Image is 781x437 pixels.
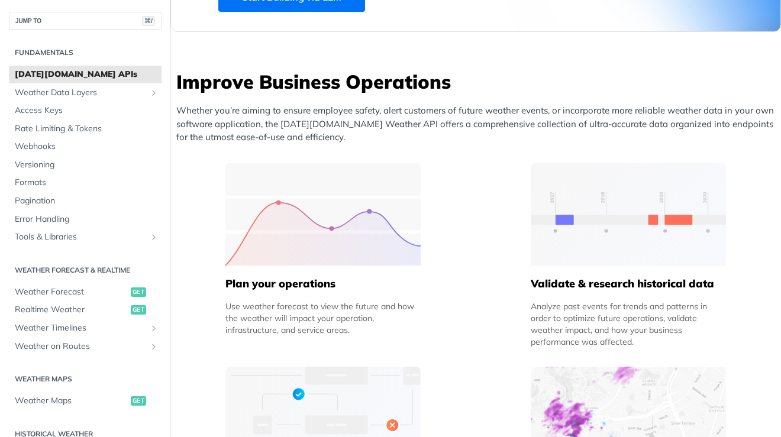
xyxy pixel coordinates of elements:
a: Access Keys [9,102,162,119]
span: Webhooks [15,141,159,153]
span: Weather on Routes [15,341,146,352]
a: Rate Limiting & Tokens [9,120,162,138]
span: Rate Limiting & Tokens [15,123,159,135]
img: 13d7ca0-group-496-2.svg [531,163,726,266]
a: Tools & LibrariesShow subpages for Tools & Libraries [9,228,162,246]
a: Formats [9,174,162,192]
span: Weather Data Layers [15,87,146,99]
span: get [131,287,146,297]
div: Use weather forecast to view the future and how the weather will impact your operation, infrastru... [225,300,421,336]
h3: Improve Business Operations [176,69,781,95]
span: Error Handling [15,213,159,225]
a: Versioning [9,156,162,174]
h2: Fundamentals [9,47,162,58]
h5: Plan your operations [225,277,421,291]
a: Error Handling [9,211,162,228]
h5: Validate & research historical data [531,277,726,291]
span: Tools & Libraries [15,231,146,243]
button: Show subpages for Weather Data Layers [149,88,159,98]
p: Whether you’re aiming to ensure employee safety, alert customers of future weather events, or inc... [176,104,781,144]
span: Formats [15,177,159,189]
a: Pagination [9,192,162,210]
span: [DATE][DOMAIN_NAME] APIs [15,69,159,80]
span: Weather Forecast [15,286,128,298]
span: get [131,396,146,406]
span: ⌘/ [142,16,155,26]
span: Versioning [15,159,159,171]
span: Weather Timelines [15,322,146,334]
a: Weather Forecastget [9,283,162,301]
span: get [131,305,146,315]
h2: Weather Forecast & realtime [9,265,162,276]
a: Webhooks [9,138,162,156]
button: JUMP TO⌘/ [9,12,162,30]
a: Weather TimelinesShow subpages for Weather Timelines [9,319,162,337]
a: Weather on RoutesShow subpages for Weather on Routes [9,338,162,355]
a: Weather Mapsget [9,392,162,410]
span: Weather Maps [15,395,128,407]
img: 39565e8-group-4962x.svg [225,163,421,266]
button: Show subpages for Tools & Libraries [149,232,159,242]
div: Analyze past events for trends and patterns in order to optimize future operations, validate weat... [531,300,726,348]
a: [DATE][DOMAIN_NAME] APIs [9,66,162,83]
span: Realtime Weather [15,304,128,316]
a: Realtime Weatherget [9,301,162,319]
button: Show subpages for Weather Timelines [149,323,159,333]
span: Access Keys [15,105,159,116]
span: Pagination [15,195,159,207]
h2: Weather Maps [9,374,162,384]
a: Weather Data LayersShow subpages for Weather Data Layers [9,84,162,102]
button: Show subpages for Weather on Routes [149,342,159,351]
